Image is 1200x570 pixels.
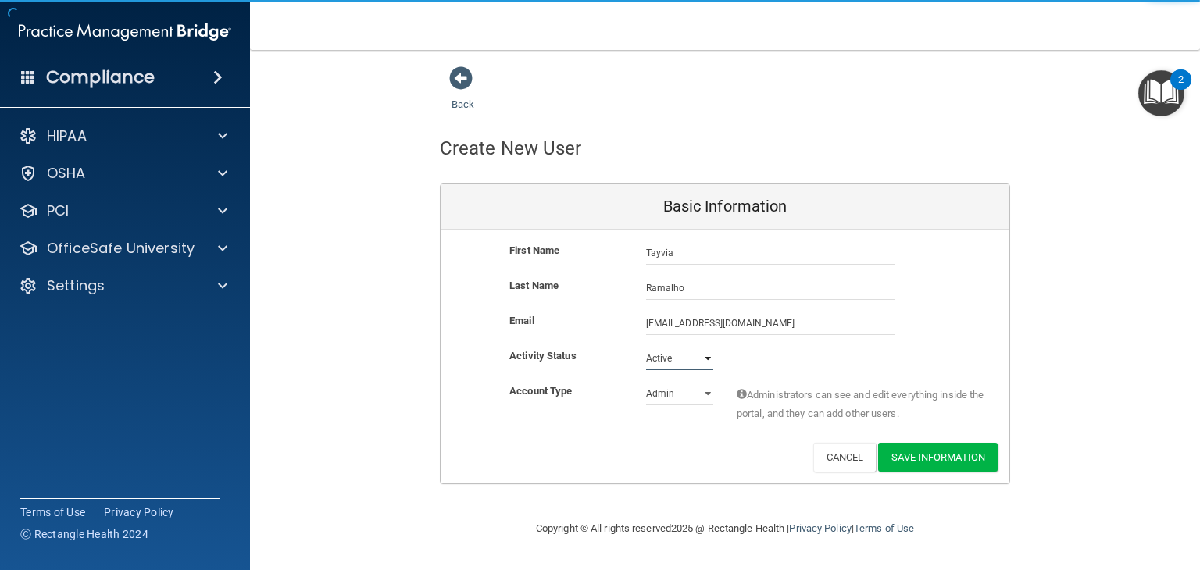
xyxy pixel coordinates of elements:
a: Terms of Use [854,522,914,534]
b: Activity Status [509,350,577,362]
p: PCI [47,201,69,220]
a: HIPAA [19,126,227,145]
div: Copyright © All rights reserved 2025 @ Rectangle Health | | [440,504,1010,554]
span: Ⓒ Rectangle Health 2024 [20,526,148,542]
a: Privacy Policy [104,504,174,520]
b: First Name [509,244,559,256]
a: OfficeSafe University [19,239,227,258]
p: Settings [47,276,105,295]
a: OSHA [19,164,227,183]
a: Settings [19,276,227,295]
b: Account Type [509,385,572,397]
button: Cancel [813,443,877,472]
p: OSHA [47,164,86,183]
p: HIPAA [47,126,87,145]
span: Administrators can see and edit everything inside the portal, and they can add other users. [737,386,986,423]
img: PMB logo [19,16,231,48]
a: Terms of Use [20,504,85,520]
h4: Compliance [46,66,155,88]
p: OfficeSafe University [47,239,195,258]
button: Save Information [878,443,998,472]
b: Email [509,315,534,326]
h4: Create New User [440,138,582,159]
a: PCI [19,201,227,220]
b: Last Name [509,280,559,291]
a: Privacy Policy [789,522,851,534]
button: Open Resource Center, 2 new notifications [1138,70,1184,116]
div: 2 [1178,80,1184,100]
a: Back [452,80,474,110]
div: Basic Information [441,184,1009,230]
